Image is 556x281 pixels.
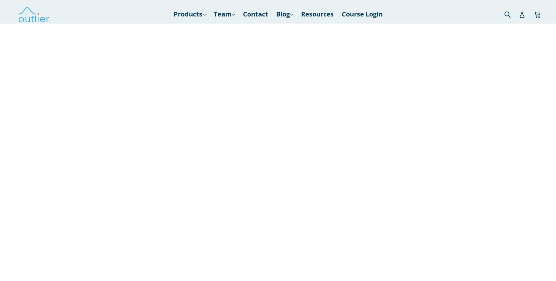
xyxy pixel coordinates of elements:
a: Contact [240,8,271,20]
a: Team [210,8,238,20]
a: Blog [273,8,296,20]
input: Search [503,7,521,21]
a: Products [170,8,209,20]
a: Resources [298,8,337,20]
a: Course Login [339,8,386,20]
img: Outlier Linguistics [18,5,50,24]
